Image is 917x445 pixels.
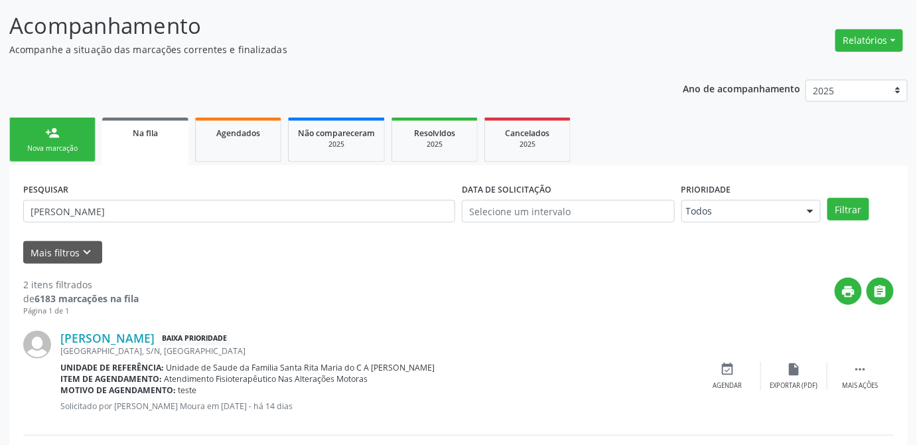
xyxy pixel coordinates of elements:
div: Página 1 de 1 [23,306,139,317]
label: PESQUISAR [23,179,68,200]
span: Todos [686,205,794,218]
i: print [841,284,856,299]
span: Resolvidos [414,128,455,139]
div: 2025 [298,139,375,149]
p: Ano de acompanhamento [683,80,801,96]
div: Mais ações [843,381,879,391]
i:  [853,362,868,377]
div: de [23,292,139,306]
span: Não compareceram [298,128,375,139]
div: 2025 [494,139,561,149]
a: [PERSON_NAME] [60,331,155,345]
button: Relatórios [835,29,903,52]
span: teste [178,385,197,396]
div: 2025 [401,139,468,149]
span: Atendimento Fisioterapêutico Nas Alterações Motoras [165,373,368,385]
b: Item de agendamento: [60,373,162,385]
strong: 6183 marcações na fila [35,292,139,305]
i: event_available [721,362,735,377]
p: Acompanhe a situação das marcações correntes e finalizadas [9,43,638,56]
button:  [867,278,894,305]
label: DATA DE SOLICITAÇÃO [462,179,551,200]
i:  [873,284,888,299]
button: Mais filtroskeyboard_arrow_down [23,241,102,264]
input: Selecione um intervalo [462,200,675,222]
i: insert_drive_file [787,362,802,377]
p: Acompanhamento [9,9,638,43]
div: [GEOGRAPHIC_DATA], S/N, [GEOGRAPHIC_DATA] [60,345,695,357]
span: Agendados [216,128,260,139]
span: Cancelados [506,128,550,139]
div: 2 itens filtrados [23,278,139,292]
img: img [23,331,51,359]
div: Exportar (PDF) [770,381,818,391]
b: Motivo de agendamento: [60,385,176,396]
div: person_add [45,126,60,140]
label: Prioridade [681,179,731,200]
div: Agendar [713,381,742,391]
button: Filtrar [827,198,869,221]
span: Baixa Prioridade [159,331,230,345]
button: print [835,278,862,305]
input: Nome, CNS [23,200,455,222]
div: Nova marcação [19,143,86,153]
b: Unidade de referência: [60,362,164,373]
span: Unidade de Saude da Familia Santa Rita Maria do C A [PERSON_NAME] [167,362,435,373]
p: Solicitado por [PERSON_NAME] Moura em [DATE] - há 14 dias [60,400,695,412]
span: Na fila [133,128,158,139]
i: keyboard_arrow_down [80,245,95,260]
